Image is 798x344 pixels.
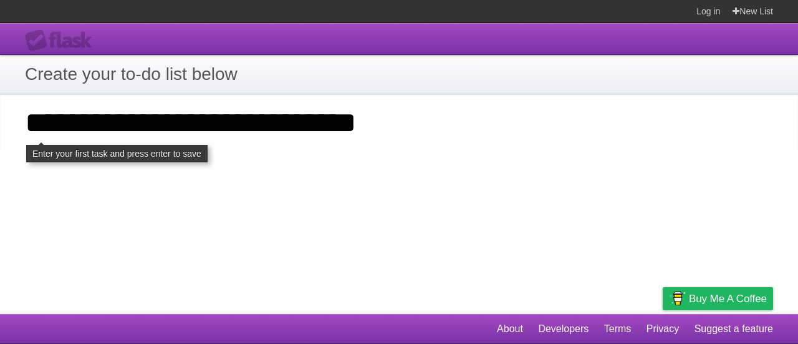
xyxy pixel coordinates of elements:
[497,317,523,341] a: About
[695,317,773,341] a: Suggest a feature
[25,61,773,87] h1: Create your to-do list below
[538,317,589,341] a: Developers
[647,317,679,341] a: Privacy
[669,288,686,309] img: Buy me a coffee
[25,29,100,52] div: Flask
[689,288,767,310] span: Buy me a coffee
[663,287,773,310] a: Buy me a coffee
[604,317,632,341] a: Terms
